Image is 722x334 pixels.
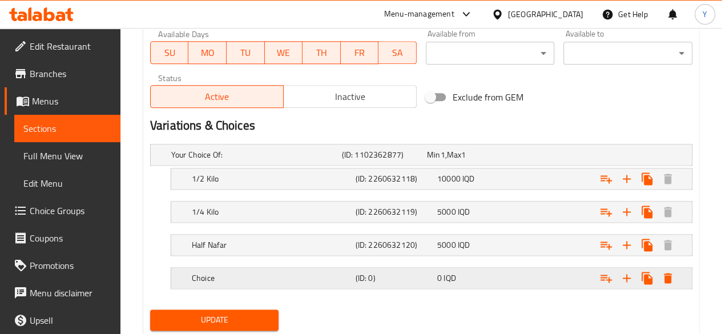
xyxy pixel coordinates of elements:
span: 5000 [437,204,456,219]
span: Upsell [30,313,111,327]
div: [GEOGRAPHIC_DATA] [508,8,583,21]
a: Menu disclaimer [5,279,120,307]
span: Branches [30,67,111,81]
button: Update [150,309,279,331]
span: Promotions [30,259,111,272]
button: Inactive [283,85,417,108]
span: Full Menu View [23,149,111,163]
span: FR [345,45,374,61]
h5: 1/2 Kilo [192,173,351,184]
div: ​ [563,42,692,65]
span: TU [231,45,260,61]
button: Clone new choice [637,268,658,288]
button: Add choice group [596,202,616,222]
span: IQD [458,238,470,252]
span: Choice Groups [30,204,111,218]
span: Active [155,88,279,105]
span: 10000 [437,171,461,186]
button: Delete Half Nafar [658,235,678,255]
span: SA [383,45,412,61]
button: Clone new choice [637,168,658,189]
button: Add choice group [596,168,616,189]
span: Inactive [288,88,412,105]
button: SU [150,41,188,64]
span: IQD [443,271,455,285]
a: Edit Menu [14,170,120,197]
div: Expand [171,168,692,189]
button: Clone new choice [637,202,658,222]
button: Add choice group [596,235,616,255]
span: 0 [437,271,442,285]
span: SU [155,45,184,61]
span: Max [447,147,461,162]
h5: Choice [192,272,351,284]
button: Clone new choice [637,235,658,255]
a: Menus [5,87,120,115]
button: Add new choice [616,202,637,222]
h5: (ID: 2260632120) [356,239,433,251]
button: FR [341,41,379,64]
button: Delete Choice [658,268,678,288]
h5: (ID: 2260632119) [356,206,433,218]
span: Y [703,8,707,21]
a: Edit Restaurant [5,33,120,60]
span: TH [307,45,336,61]
span: Sections [23,122,111,135]
button: TU [227,41,265,64]
button: Delete 1/4 Kilo [658,202,678,222]
h5: Half Nafar [192,239,351,251]
button: Delete 1/2 Kilo [658,168,678,189]
span: 1 [440,147,445,162]
span: Exclude from GEM [453,90,523,104]
button: SA [378,41,417,64]
button: MO [188,41,227,64]
span: Min [427,147,440,162]
div: , [427,149,507,160]
span: Edit Menu [23,176,111,190]
h2: Variations & Choices [150,117,692,134]
a: Full Menu View [14,142,120,170]
h5: (ID: 1102362877) [342,149,422,160]
span: WE [269,45,299,61]
a: Promotions [5,252,120,279]
button: Add choice group [596,268,616,288]
span: Edit Restaurant [30,39,111,53]
span: IQD [458,204,470,219]
div: Expand [171,235,692,255]
div: Expand [171,268,692,288]
h5: Your Choice Of: [171,149,337,160]
button: Add new choice [616,168,637,189]
span: Update [159,313,270,327]
div: ​ [426,42,555,65]
button: TH [302,41,341,64]
h5: (ID: 2260632118) [356,173,433,184]
span: Menus [32,94,111,108]
a: Upsell [5,307,120,334]
span: MO [193,45,222,61]
div: Expand [151,144,692,165]
span: Coupons [30,231,111,245]
a: Branches [5,60,120,87]
span: 1 [461,147,466,162]
a: Coupons [5,224,120,252]
span: 5000 [437,238,456,252]
button: Active [150,85,284,108]
h5: 1/4 Kilo [192,206,351,218]
button: WE [265,41,303,64]
div: Expand [171,202,692,222]
span: IQD [462,171,474,186]
button: Add new choice [616,268,637,288]
span: Menu disclaimer [30,286,111,300]
a: Sections [14,115,120,142]
h5: (ID: 0) [356,272,433,284]
div: Menu-management [384,7,454,21]
a: Choice Groups [5,197,120,224]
